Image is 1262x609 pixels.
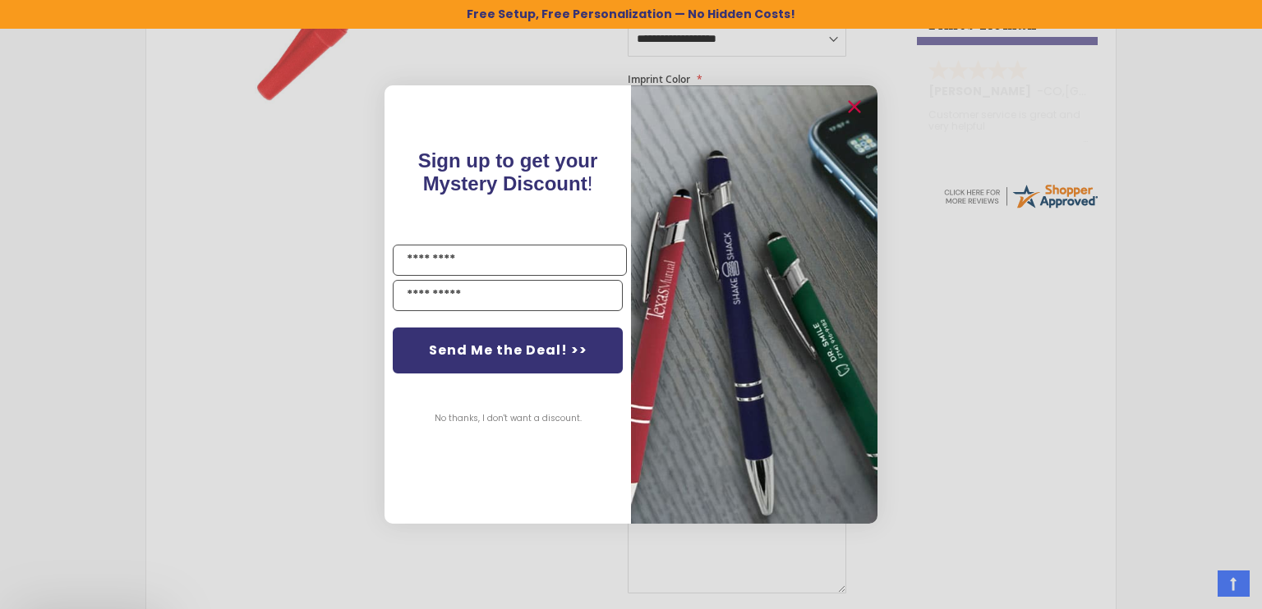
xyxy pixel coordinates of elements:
button: Send Me the Deal! >> [393,327,623,373]
span: ! [418,149,598,195]
button: No thanks, I don't want a discount. [426,398,590,439]
span: Sign up to get your Mystery Discount [418,149,598,195]
img: pop-up-image [631,85,877,523]
button: Close dialog [841,94,868,120]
